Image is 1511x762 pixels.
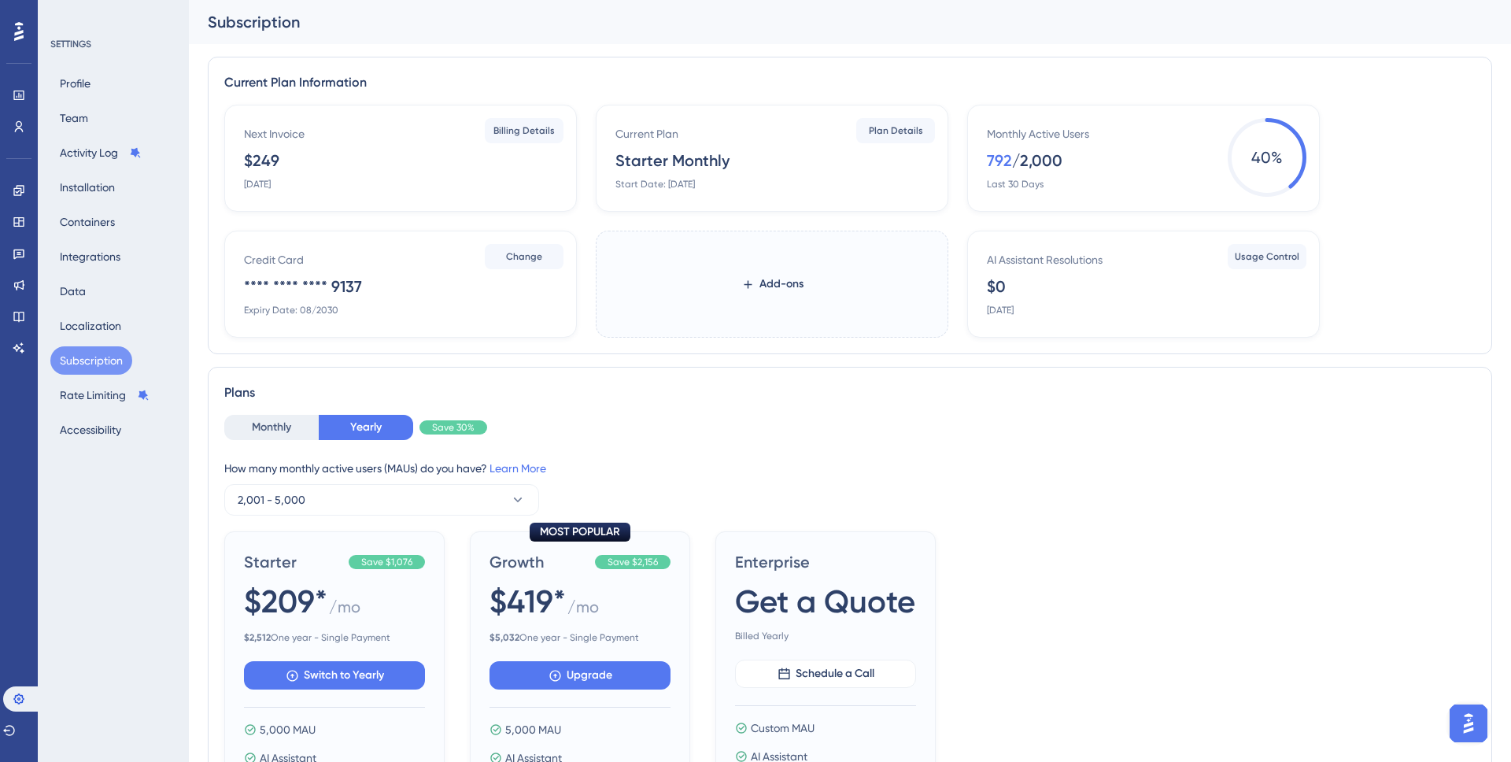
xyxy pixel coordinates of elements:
button: Plan Details [856,118,935,143]
span: $209* [244,579,327,623]
button: Usage Control [1228,244,1306,269]
button: Profile [50,69,100,98]
span: Save 30% [432,421,475,434]
span: Billing Details [493,124,555,137]
span: Growth [490,551,589,573]
span: Billed Yearly [735,630,916,642]
span: 2,001 - 5,000 [238,490,305,509]
div: How many monthly active users (MAUs) do you have? [224,459,1476,478]
div: $249 [244,150,279,172]
span: One year - Single Payment [244,631,425,644]
span: Save $1,076 [361,556,412,568]
div: Next Invoice [244,124,305,143]
span: $419* [490,579,566,623]
button: 2,001 - 5,000 [224,484,539,516]
a: Learn More [490,462,546,475]
span: Enterprise [735,551,916,573]
div: Starter Monthly [615,150,730,172]
button: Yearly [319,415,413,440]
span: Change [506,250,542,263]
span: Upgrade [567,666,612,685]
div: Monthly Active Users [987,124,1089,143]
button: Containers [50,208,124,236]
b: $ 2,512 [244,632,271,643]
button: Integrations [50,242,130,271]
span: Schedule a Call [796,664,874,683]
div: Start Date: [DATE] [615,178,695,190]
span: / mo [567,596,599,625]
span: Plan Details [869,124,923,137]
button: Upgrade [490,661,671,690]
span: Custom MAU [751,719,815,738]
button: Subscription [50,346,132,375]
div: Subscription [208,11,1453,33]
span: 5,000 MAU [260,720,316,739]
div: / 2,000 [1012,150,1062,172]
button: Billing Details [485,118,563,143]
span: 5,000 MAU [505,720,561,739]
button: Rate Limiting [50,381,159,409]
button: Installation [50,173,124,202]
button: Team [50,104,98,132]
div: Expiry Date: 08/2030 [244,304,338,316]
div: Current Plan [615,124,678,143]
span: Switch to Yearly [304,666,384,685]
button: Add-ons [716,270,829,298]
button: Schedule a Call [735,660,916,688]
div: 792 [987,150,1012,172]
span: Save $2,156 [608,556,658,568]
button: Activity Log [50,139,151,167]
iframe: UserGuiding AI Assistant Launcher [1445,700,1492,747]
b: $ 5,032 [490,632,519,643]
span: Add-ons [759,275,804,294]
div: [DATE] [244,178,271,190]
span: Starter [244,551,342,573]
span: Get a Quote [735,579,915,623]
div: Plans [224,383,1476,402]
button: Accessibility [50,416,131,444]
div: AI Assistant Resolutions [987,250,1103,269]
button: Monthly [224,415,319,440]
button: Localization [50,312,131,340]
div: SETTINGS [50,38,178,50]
button: Switch to Yearly [244,661,425,690]
span: 40 % [1228,118,1306,197]
div: Last 30 Days [987,178,1044,190]
div: [DATE] [987,304,1014,316]
div: Current Plan Information [224,73,1476,92]
span: One year - Single Payment [490,631,671,644]
button: Change [485,244,563,269]
div: Credit Card [244,250,304,269]
div: $0 [987,276,1006,298]
div: MOST POPULAR [530,523,630,542]
span: Usage Control [1235,250,1299,263]
span: / mo [329,596,360,625]
button: Data [50,277,95,305]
